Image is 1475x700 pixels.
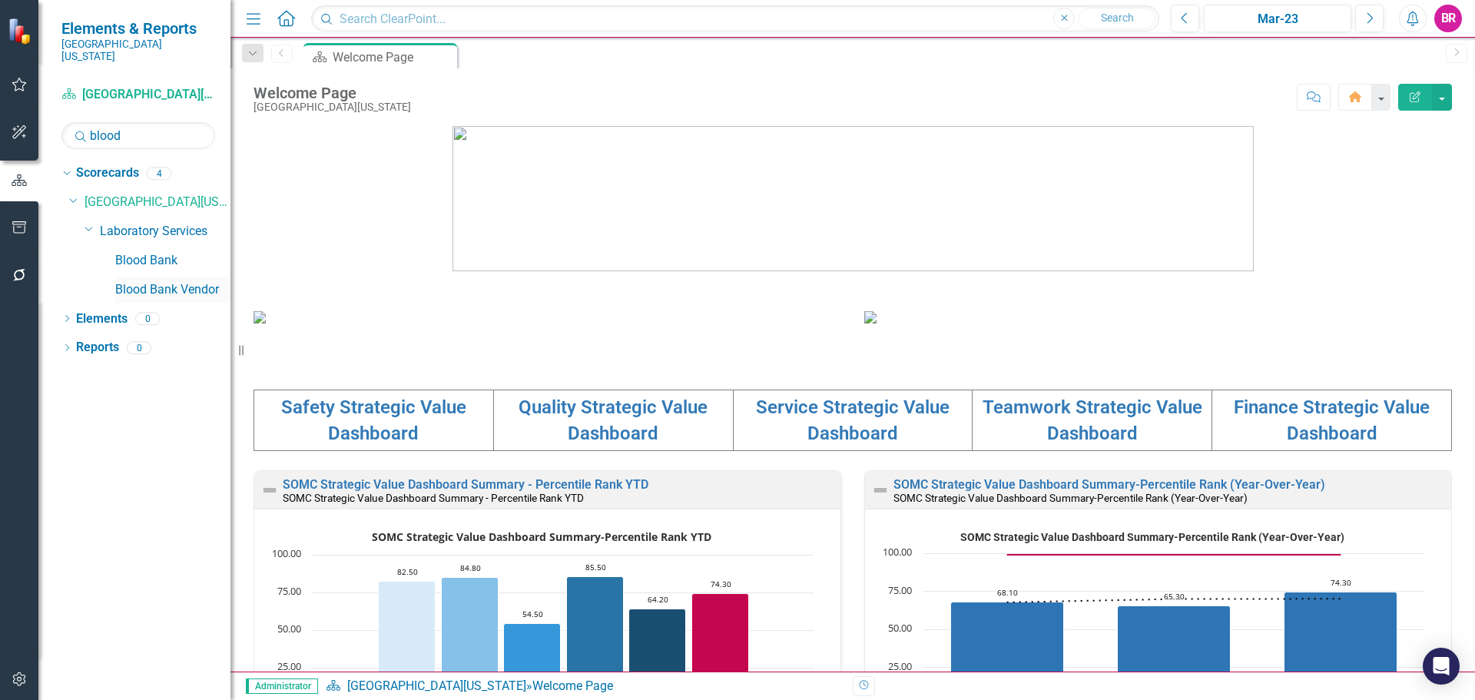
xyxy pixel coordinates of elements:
[277,584,301,598] text: 75.00
[1209,10,1346,28] div: Mar-23
[100,223,230,241] a: Laboratory Services
[893,477,1325,492] a: SOMC Strategic Value Dashboard Summary-Percentile Rank (Year-Over-Year)
[1331,577,1351,588] text: 74.30
[1164,591,1185,602] text: 65.30
[888,583,912,597] text: 75.00
[1079,8,1155,29] button: Search
[326,678,841,695] div: »
[281,396,466,444] a: Safety Strategic Value Dashboard
[522,609,543,619] text: 54.50
[277,659,301,673] text: 25.00
[871,481,890,499] img: Not Defined
[1434,5,1462,32] button: BR
[960,531,1344,543] text: SOMC Strategic Value Dashboard Summary-Percentile Rank (Year-Over-Year)
[147,167,171,180] div: 4
[61,19,215,38] span: Elements & Reports
[76,164,139,182] a: Scorecards
[311,5,1159,32] input: Search ClearPoint...
[893,492,1248,504] small: SOMC Strategic Value Dashboard Summary-Percentile Rank (Year-Over-Year)
[8,17,35,44] img: ClearPoint Strategy
[1204,5,1351,32] button: Mar-23
[283,477,648,492] a: SOMC Strategic Value Dashboard Summary - Percentile Rank YTD
[260,481,279,499] img: Not Defined
[1004,552,1344,558] g: Goal, series 2 of 3. Line with 3 data points.
[61,86,215,104] a: [GEOGRAPHIC_DATA][US_STATE]
[883,545,912,559] text: 100.00
[452,126,1254,271] img: download%20somc%20logo%20v2.png
[272,546,301,560] text: 100.00
[864,311,877,323] img: download%20somc%20strategic%20values%20v2.png
[756,396,950,444] a: Service Strategic Value Dashboard
[648,594,668,605] text: 64.20
[254,85,411,101] div: Welcome Page
[76,339,119,357] a: Reports
[115,281,230,299] a: Blood Bank Vendor
[283,492,584,504] small: SOMC Strategic Value Dashboard Summary - Percentile Rank YTD
[397,566,418,577] text: 82.50
[127,341,151,354] div: 0
[135,312,160,325] div: 0
[277,622,301,635] text: 50.00
[372,529,711,544] text: SOMC Strategic Value Dashboard Summary-Percentile Rank YTD
[61,122,215,149] input: Search Below...
[85,194,230,211] a: [GEOGRAPHIC_DATA][US_STATE]
[888,621,912,635] text: 50.00
[585,562,606,572] text: 85.50
[1101,12,1134,24] span: Search
[983,396,1202,444] a: Teamwork Strategic Value Dashboard
[997,587,1018,598] text: 68.10
[532,678,613,693] div: Welcome Page
[460,562,481,573] text: 84.80
[115,252,230,270] a: Blood Bank
[254,101,411,113] div: [GEOGRAPHIC_DATA][US_STATE]
[254,311,266,323] img: download%20somc%20mission%20vision.png
[711,579,731,589] text: 74.30
[61,38,215,63] small: [GEOGRAPHIC_DATA][US_STATE]
[1234,396,1430,444] a: Finance Strategic Value Dashboard
[246,678,318,694] span: Administrator
[519,396,708,444] a: Quality Strategic Value Dashboard
[333,48,453,67] div: Welcome Page
[888,659,912,673] text: 25.00
[76,310,128,328] a: Elements
[1423,648,1460,685] div: Open Intercom Messenger
[347,678,526,693] a: [GEOGRAPHIC_DATA][US_STATE]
